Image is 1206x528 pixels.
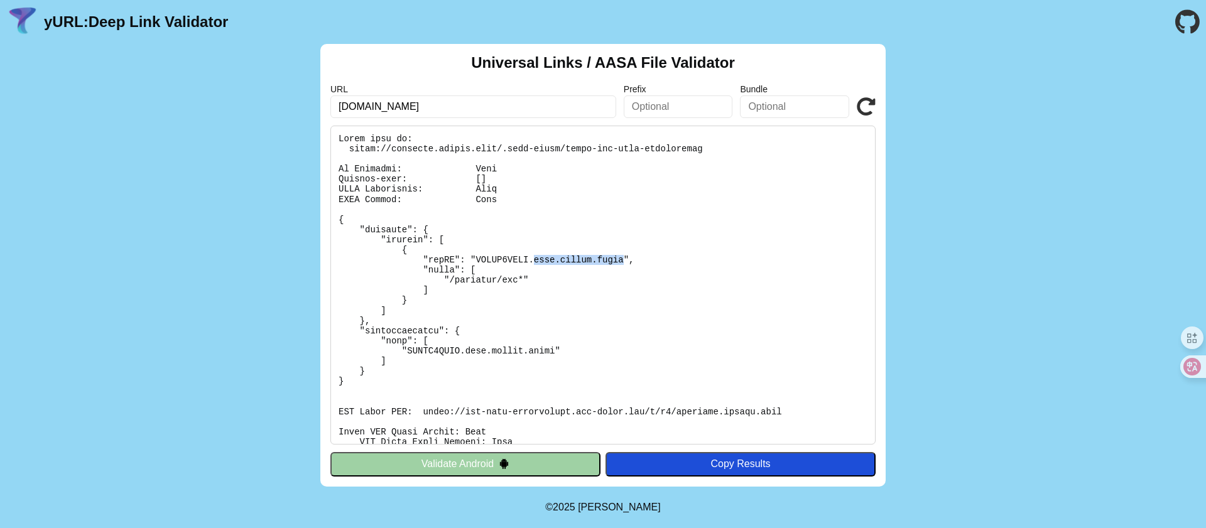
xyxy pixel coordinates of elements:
span: 2025 [553,502,575,512]
footer: © [545,487,660,528]
button: Validate Android [330,452,600,476]
label: Prefix [624,84,733,94]
h2: Universal Links / AASA File Validator [471,54,735,72]
img: droidIcon.svg [499,458,509,469]
label: Bundle [740,84,849,94]
button: Copy Results [606,452,876,476]
label: URL [330,84,616,94]
input: Optional [624,95,733,118]
div: Copy Results [612,458,869,470]
input: Required [330,95,616,118]
pre: Lorem ipsu do: sitam://consecte.adipis.elit/.sedd-eiusm/tempo-inc-utla-etdoloremag Al Enimadmi: V... [330,126,876,444]
a: Michael Ibragimchayev's Personal Site [578,502,661,512]
input: Optional [740,95,849,118]
a: yURL:Deep Link Validator [44,13,228,31]
img: yURL Logo [6,6,39,38]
